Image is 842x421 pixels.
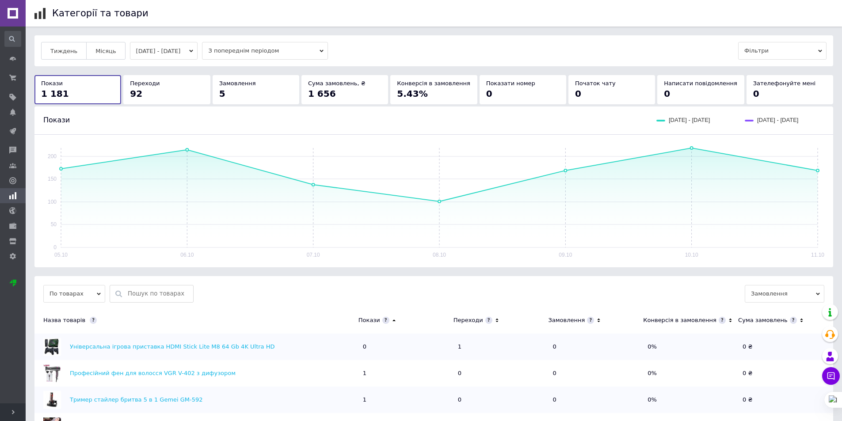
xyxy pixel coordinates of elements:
td: 0 [548,387,643,413]
span: Фільтри [738,42,827,60]
img: Універсальна ігрова приставка HDMI Stick Lite M8 64 Gb 4K Ultra HD [43,338,61,356]
a: Професійний фен для волосся VGR V-402 з дифузором [70,369,236,376]
a: Тример стайлер бритва 5 в 1 Gemei GM-592 [70,396,203,402]
text: 150 [48,176,57,182]
span: 0 [753,88,759,99]
span: 1 181 [41,88,69,99]
span: З попереднім періодом [202,42,328,60]
td: 1 [358,387,453,413]
span: Тиждень [50,48,77,54]
span: Переходи [130,80,160,87]
div: Конверсія в замовлення [643,316,716,324]
span: 1 656 [308,88,336,99]
td: 0 ₴ [738,334,833,360]
span: Написати повідомлення [664,80,737,87]
button: [DATE] - [DATE] [130,42,198,60]
td: 0 ₴ [738,360,833,387]
text: 07.10 [307,252,320,258]
span: По товарах [43,285,105,303]
span: Місяць [95,48,116,54]
td: 0% [643,334,738,360]
text: 200 [48,153,57,159]
td: 1 [358,360,453,387]
button: Місяць [86,42,125,60]
span: 92 [130,88,142,99]
span: 0 [486,88,492,99]
td: 0 [548,334,643,360]
div: Замовлення [548,316,585,324]
span: 5 [219,88,225,99]
span: 5.43% [397,88,427,99]
td: 1 [453,334,549,360]
text: 10.10 [685,252,698,258]
h1: Категорії та товари [52,8,149,19]
td: 0% [643,387,738,413]
span: Зателефонуйте мені [753,80,816,87]
span: Покази [43,116,70,124]
a: Універсальна ігрова приставка HDMI Stick Lite M8 64 Gb 4K Ultra HD [70,343,275,349]
span: Замовлення [745,285,824,303]
button: Чат з покупцем [822,367,840,385]
td: 0% [643,360,738,387]
span: 0 [575,88,581,99]
div: Переходи [453,316,483,324]
text: 11.10 [811,252,824,258]
span: Замовлення [219,80,256,87]
td: 0 [358,334,453,360]
div: Сума замовлень [738,316,787,324]
span: Покази [41,80,63,87]
text: 0 [53,244,57,250]
text: 100 [48,199,57,205]
span: 0 [664,88,670,99]
td: 0 [453,360,549,387]
text: 08.10 [433,252,446,258]
span: Показати номер [486,80,535,87]
text: 09.10 [559,252,572,258]
span: Початок чату [575,80,616,87]
td: 0 ₴ [738,387,833,413]
img: Професійний фен для волосся VGR V-402 з дифузором [43,364,61,382]
text: 06.10 [180,252,194,258]
img: Тример стайлер бритва 5 в 1 Gemei GM-592 [43,391,61,409]
td: 0 [548,360,643,387]
td: 0 [453,387,549,413]
input: Пошук по товарах [128,285,189,302]
button: Тиждень [41,42,87,60]
span: Конверсія в замовлення [397,80,470,87]
text: 05.10 [54,252,68,258]
div: Назва товарів [34,316,354,324]
div: Покази [358,316,380,324]
span: Сума замовлень, ₴ [308,80,366,87]
text: 50 [51,221,57,228]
